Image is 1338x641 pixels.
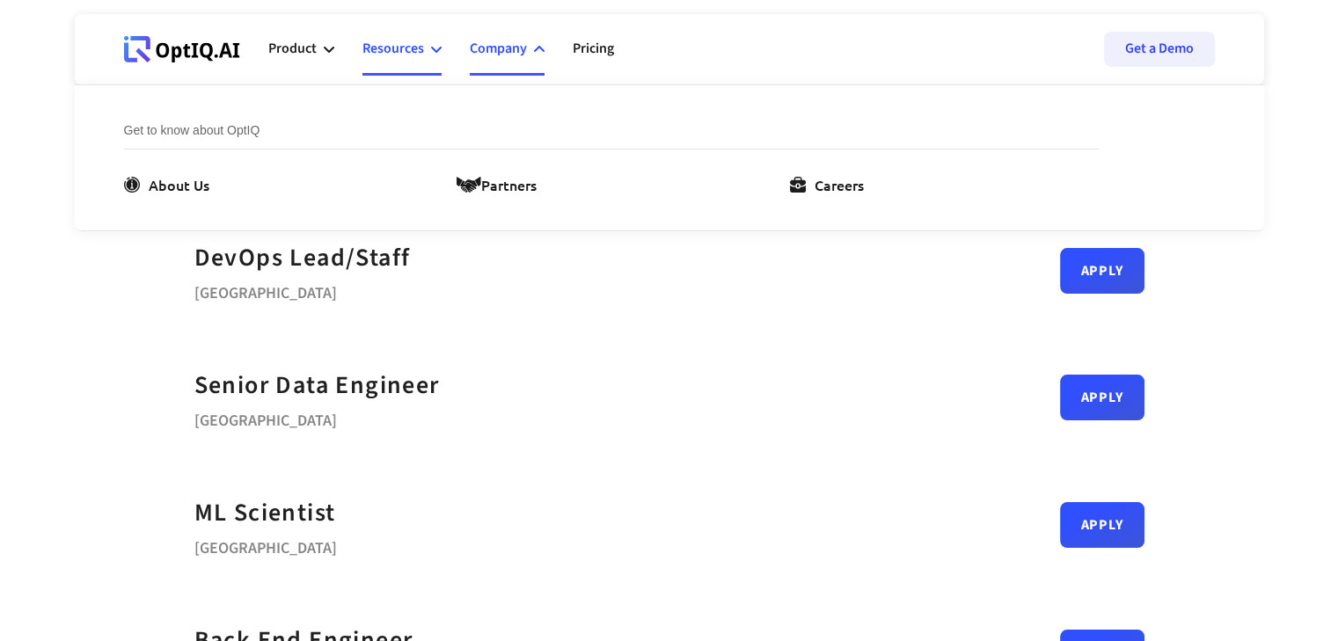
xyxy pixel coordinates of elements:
[194,405,440,430] div: [GEOGRAPHIC_DATA]
[124,120,1099,149] div: Get to know about OptIQ
[124,174,216,195] a: About Us
[194,493,336,533] a: ML Scientist
[194,533,337,557] div: [GEOGRAPHIC_DATA]
[470,23,545,76] div: Company
[1104,32,1215,67] a: Get a Demo
[470,37,527,61] div: Company
[194,278,411,302] div: [GEOGRAPHIC_DATA]
[75,84,1264,231] nav: Company
[457,174,544,195] a: Partners
[790,174,871,195] a: Careers
[1060,375,1144,420] a: Apply
[481,174,537,195] div: Partners
[268,37,317,61] div: Product
[268,23,334,76] div: Product
[362,23,442,76] div: Resources
[194,238,411,278] a: DevOps Lead/Staff
[149,174,209,195] div: About Us
[362,37,424,61] div: Resources
[1060,248,1144,294] a: Apply
[1060,502,1144,548] a: Apply
[573,23,614,76] a: Pricing
[194,366,440,405] a: Senior Data Engineer
[124,23,240,76] a: Webflow Homepage
[815,174,864,195] div: Careers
